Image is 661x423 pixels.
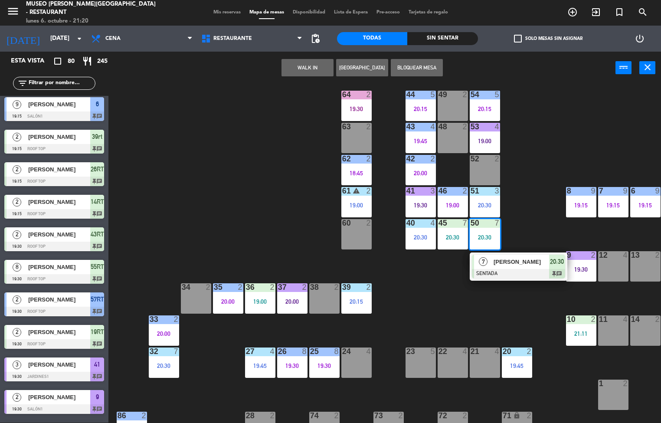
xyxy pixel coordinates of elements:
button: menu [7,5,20,21]
span: 41 [94,359,100,370]
span: 19RT [91,327,104,337]
div: 2 [238,283,243,291]
button: power_input [615,61,632,74]
span: 26RT [91,164,104,174]
div: 2 [334,412,339,420]
span: Pre-acceso [372,10,404,15]
div: 7 [462,219,468,227]
div: 11 [599,315,599,323]
div: Sin sentar [407,32,478,45]
div: 2 [141,412,147,420]
div: 4 [462,348,468,355]
i: search [638,7,648,17]
input: Filtrar por nombre... [28,79,95,88]
div: 2 [366,155,371,163]
div: 2 [366,91,371,98]
span: [PERSON_NAME] [28,132,90,141]
div: 2 [334,283,339,291]
div: 19:45 [245,363,275,369]
span: Restaurante [213,36,252,42]
div: 8 [567,187,567,195]
div: 37 [278,283,278,291]
i: arrow_drop_down [74,33,85,44]
div: 61 [342,187,343,195]
div: Todas [337,32,407,45]
div: 9 [567,251,567,259]
div: 2 [270,412,275,420]
div: 24 [342,348,343,355]
div: 5 [430,348,435,355]
div: 8 [334,348,339,355]
div: 21:11 [566,331,596,337]
div: 19:00 [245,298,275,305]
div: 20:30 [149,363,179,369]
span: Lista de Espera [330,10,372,15]
div: 19:15 [598,202,628,208]
i: lock [513,412,520,419]
span: [PERSON_NAME] [28,328,90,337]
i: menu [7,5,20,18]
span: Disponibilidad [288,10,330,15]
div: 4 [623,315,628,323]
div: 4 [366,348,371,355]
span: 55RT [91,262,104,272]
span: [PERSON_NAME] [28,165,90,174]
div: 3 [430,187,435,195]
div: 2 [270,283,275,291]
div: 1 [599,380,599,387]
div: 3 [494,187,500,195]
div: 4 [430,219,435,227]
div: 19:30 [341,106,372,112]
span: Cena [105,36,121,42]
div: 20:15 [406,106,436,112]
div: 5 [430,91,435,98]
div: 8 [302,348,307,355]
span: 245 [97,56,108,66]
i: crop_square [52,56,63,66]
span: 43RT [91,229,104,239]
div: 19:30 [406,202,436,208]
i: warning [353,187,360,194]
div: 19:00 [438,202,468,208]
span: [PERSON_NAME] [28,262,90,272]
div: 2 [462,123,468,131]
div: 2 [430,155,435,163]
div: 20:30 [406,234,436,240]
span: 14RT [91,197,104,207]
div: lunes 6. octubre - 21:20 [26,17,159,26]
div: 2 [206,283,211,291]
div: 26 [278,348,278,355]
div: 74 [310,412,311,420]
span: 80 [68,56,75,66]
div: 9 [623,187,628,195]
div: 14 [631,315,632,323]
div: 2 [366,123,371,131]
div: 38 [310,283,311,291]
span: Mis reservas [209,10,245,15]
div: 2 [655,251,660,259]
span: [PERSON_NAME] [28,393,90,402]
div: 19:45 [502,363,532,369]
span: 6 [96,99,99,109]
div: 2 [366,219,371,227]
div: 7 [599,187,599,195]
button: close [639,61,655,74]
div: 19:30 [277,363,308,369]
div: 7 [494,219,500,227]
